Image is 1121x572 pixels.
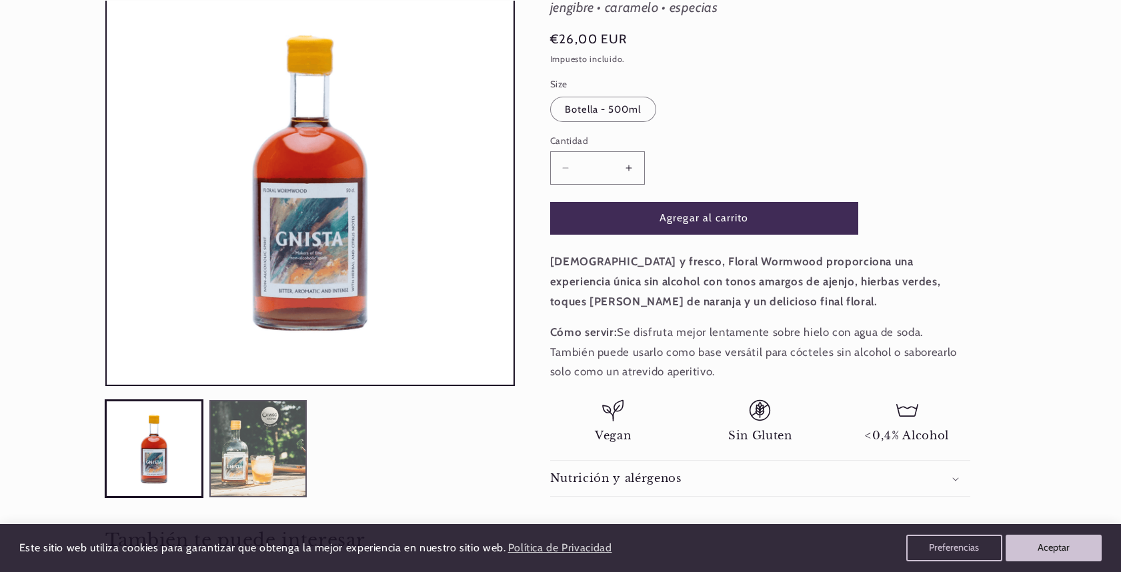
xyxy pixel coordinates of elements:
[550,97,656,122] label: Botella - 500ml
[505,537,614,560] a: Política de Privacidad (opens in a new tab)
[865,429,949,443] span: <0,4% Alcohol
[550,53,970,67] div: Impuesto incluido.
[728,429,792,443] span: Sin Gluten
[550,134,858,147] label: Cantidad
[209,399,307,497] button: Cargar la imagen 2 en la vista de la galería
[550,255,941,307] strong: [DEMOGRAPHIC_DATA] y fresco, Floral Wormwood proporciona una experiencia única sin alcohol con to...
[595,429,631,443] span: Vegan
[550,30,628,49] span: €26,00 EUR
[906,535,1002,561] button: Preferencias
[550,323,970,382] p: Se disfruta mejor lentamente sobre hielo con agua de soda. También puede usarlo como base versáti...
[550,325,618,339] strong: Cómo servir:
[1006,535,1102,561] button: Aceptar
[105,399,203,497] button: Cargar la imagen 1 en la vista de la galería
[550,471,682,485] h2: Nutrición y alérgenos
[19,541,506,554] span: Este sitio web utiliza cookies para garantizar que obtenga la mejor experiencia en nuestro sitio ...
[550,202,858,235] button: Agregar al carrito
[550,461,970,496] summary: Nutrición y alérgenos
[550,77,569,91] legend: Size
